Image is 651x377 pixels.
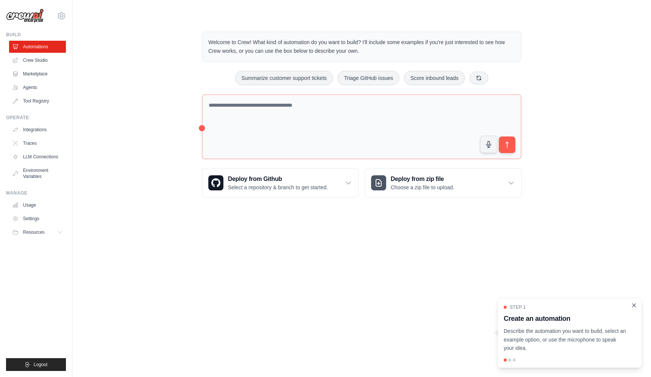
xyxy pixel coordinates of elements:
[9,164,66,182] a: Environment Variables
[6,115,66,121] div: Operate
[6,9,44,23] img: Logo
[9,124,66,136] a: Integrations
[228,175,328,184] h3: Deploy from Github
[9,95,66,107] a: Tool Registry
[9,151,66,163] a: LLM Connections
[6,358,66,371] button: Logout
[404,71,465,85] button: Score inbound leads
[631,302,637,308] button: Close walkthrough
[504,327,627,352] p: Describe the automation you want to build, select an example option, or use the microphone to spe...
[9,199,66,211] a: Usage
[208,38,515,55] p: Welcome to Crew! What kind of automation do you want to build? I'll include some examples if you'...
[510,304,526,310] span: Step 1
[228,184,328,191] p: Select a repository & branch to get started.
[23,229,44,235] span: Resources
[9,81,66,93] a: Agents
[9,54,66,66] a: Crew Studio
[9,213,66,225] a: Settings
[338,71,399,85] button: Triage GitHub issues
[34,362,47,368] span: Logout
[9,68,66,80] a: Marketplace
[613,341,651,377] iframe: Chat Widget
[9,137,66,149] a: Traces
[9,41,66,53] a: Automations
[9,226,66,238] button: Resources
[235,71,333,85] button: Summarize customer support tickets
[6,190,66,196] div: Manage
[6,32,66,38] div: Build
[391,184,454,191] p: Choose a zip file to upload.
[391,175,454,184] h3: Deploy from zip file
[504,313,627,324] h3: Create an automation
